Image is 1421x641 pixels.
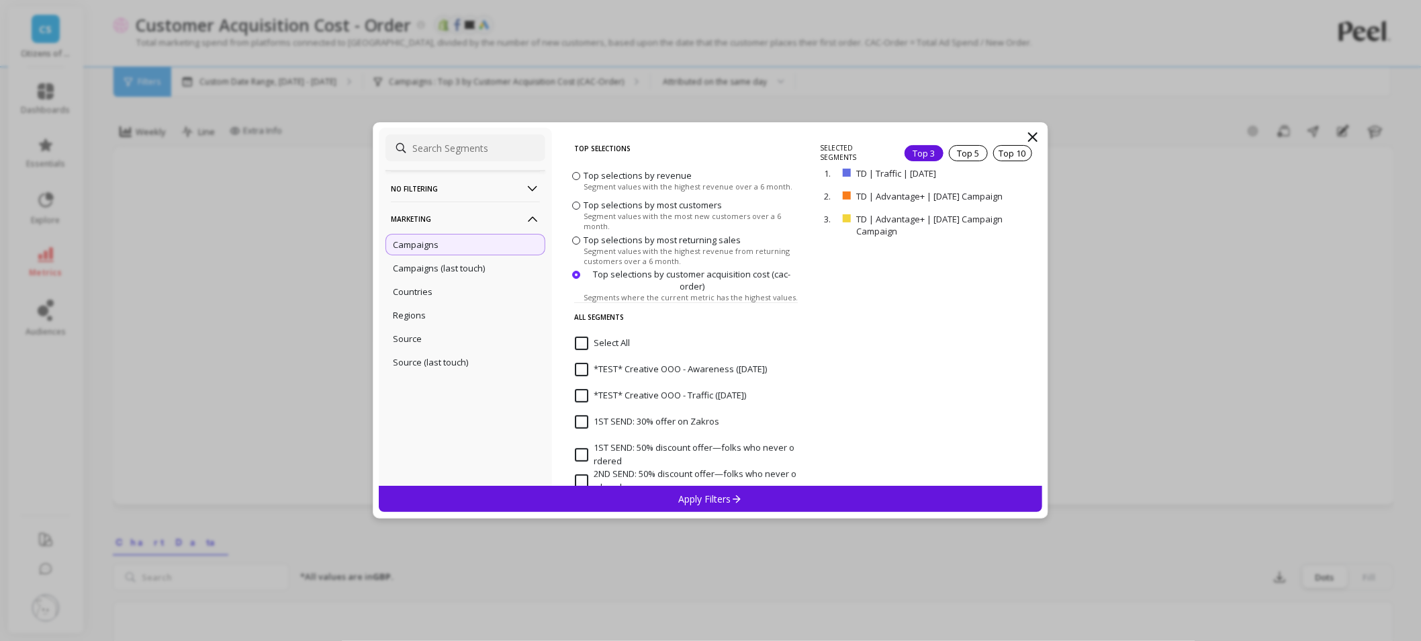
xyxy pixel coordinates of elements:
[393,309,426,321] p: Regions
[575,441,797,468] span: 1ST SEND: 50% discount offer—folks who never ordered
[391,202,540,236] p: Marketing
[905,145,944,161] div: Top 3
[574,134,798,163] p: Top Selections
[575,337,630,350] span: Select All
[584,268,800,292] span: Top selections by customer acquisition cost (cac-order)
[393,239,439,251] p: Campaigns
[584,169,692,181] span: Top selections by revenue
[385,134,545,161] input: Search Segments
[824,213,837,225] p: 3.
[393,333,422,345] p: Source
[575,415,719,429] span: 1ST SEND: 30% offer on Zakros
[584,234,741,246] span: Top selections by most returning sales
[584,246,800,266] span: Segment values with the highest revenue from returning customers over a 6 month.
[993,145,1032,161] div: Top 10
[584,211,800,231] span: Segment values with the most new customers over a 6 month.
[820,143,888,162] p: SELECTED SEGMENTS
[949,145,988,161] div: Top 5
[575,363,767,376] span: *TEST* Creative OOO - Awareness (Aug 2023)
[856,190,1018,202] p: TD | Advantage+ | [DATE] Campaign
[574,302,798,331] p: All Segments
[824,190,837,202] p: 2.
[575,468,797,494] span: 2ND SEND: 50% discount offer—folks who never ordered
[393,286,432,298] p: Countries
[856,213,1033,237] p: TD | Advantage+ | [DATE] Campaign Campaign
[824,167,837,179] p: 1.
[584,181,792,191] span: Segment values with the highest revenue over a 6 month.
[679,493,743,505] p: Apply Filters
[393,356,468,368] p: Source (last touch)
[584,292,798,302] span: Segments where the current metric has the highest values.
[575,389,746,402] span: *TEST* Creative OOO - Traffic (Aug 2023)
[393,262,485,274] p: Campaigns (last touch)
[391,171,540,206] p: No filtering
[856,167,984,179] p: TD | Traffic | [DATE]
[584,199,722,211] span: Top selections by most customers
